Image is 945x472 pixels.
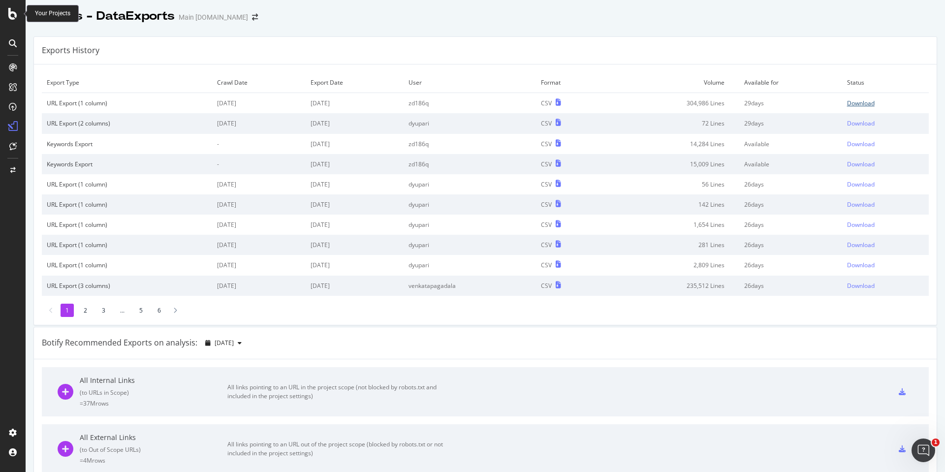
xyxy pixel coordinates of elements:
[536,72,605,93] td: Format
[739,235,842,255] td: 26 days
[80,456,227,465] div: = 4M rows
[212,215,306,235] td: [DATE]
[404,235,536,255] td: dyupari
[739,113,842,133] td: 29 days
[35,9,70,18] div: Your Projects
[306,134,404,154] td: [DATE]
[404,255,536,275] td: dyupari
[847,220,875,229] div: Download
[306,255,404,275] td: [DATE]
[212,93,306,114] td: [DATE]
[899,388,906,395] div: csv-export
[541,241,552,249] div: CSV
[541,200,552,209] div: CSV
[606,276,739,296] td: 235,512 Lines
[541,140,552,148] div: CSV
[606,154,739,174] td: 15,009 Lines
[33,8,175,25] div: Reports - DataExports
[847,119,875,127] div: Download
[212,154,306,174] td: -
[47,282,207,290] div: URL Export (3 columns)
[606,174,739,194] td: 56 Lines
[404,72,536,93] td: User
[212,235,306,255] td: [DATE]
[80,376,227,385] div: All Internal Links
[47,220,207,229] div: URL Export (1 column)
[744,160,837,168] div: Available
[847,261,924,269] a: Download
[739,215,842,235] td: 26 days
[306,215,404,235] td: [DATE]
[847,200,924,209] a: Download
[847,99,924,107] a: Download
[79,304,92,317] li: 2
[606,93,739,114] td: 304,986 Lines
[404,154,536,174] td: zd186q
[541,220,552,229] div: CSV
[306,276,404,296] td: [DATE]
[739,93,842,114] td: 29 days
[80,399,227,408] div: = 37M rows
[847,140,924,148] a: Download
[739,194,842,215] td: 26 days
[47,241,207,249] div: URL Export (1 column)
[47,140,207,148] div: Keywords Export
[541,119,552,127] div: CSV
[115,304,129,317] li: ...
[404,113,536,133] td: dyupari
[227,383,449,401] div: All links pointing to an URL in the project scope (not blocked by robots.txt and included in the ...
[847,119,924,127] a: Download
[606,72,739,93] td: Volume
[404,134,536,154] td: zd186q
[541,99,552,107] div: CSV
[134,304,148,317] li: 5
[97,304,110,317] li: 3
[899,445,906,452] div: csv-export
[847,160,924,168] a: Download
[404,174,536,194] td: dyupari
[847,241,924,249] a: Download
[847,180,875,189] div: Download
[404,276,536,296] td: venkatapagadala
[42,45,99,56] div: Exports History
[227,440,449,458] div: All links pointing to an URL out of the project scope (blocked by robots.txt or not included in t...
[541,282,552,290] div: CSV
[306,174,404,194] td: [DATE]
[541,160,552,168] div: CSV
[847,282,924,290] a: Download
[606,134,739,154] td: 14,284 Lines
[47,180,207,189] div: URL Export (1 column)
[847,200,875,209] div: Download
[847,140,875,148] div: Download
[306,113,404,133] td: [DATE]
[847,160,875,168] div: Download
[606,235,739,255] td: 281 Lines
[42,337,197,348] div: Botify Recommended Exports on analysis:
[153,304,166,317] li: 6
[739,255,842,275] td: 26 days
[306,235,404,255] td: [DATE]
[42,72,212,93] td: Export Type
[847,99,875,107] div: Download
[212,276,306,296] td: [DATE]
[306,154,404,174] td: [DATE]
[201,335,246,351] button: [DATE]
[606,255,739,275] td: 2,809 Lines
[306,93,404,114] td: [DATE]
[606,113,739,133] td: 72 Lines
[61,304,74,317] li: 1
[47,99,207,107] div: URL Export (1 column)
[932,439,940,446] span: 1
[739,174,842,194] td: 26 days
[744,140,837,148] div: Available
[847,180,924,189] a: Download
[541,180,552,189] div: CSV
[306,72,404,93] td: Export Date
[80,433,227,442] div: All External Links
[912,439,935,462] iframe: Intercom live chat
[847,282,875,290] div: Download
[847,261,875,269] div: Download
[404,215,536,235] td: dyupari
[606,215,739,235] td: 1,654 Lines
[47,160,207,168] div: Keywords Export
